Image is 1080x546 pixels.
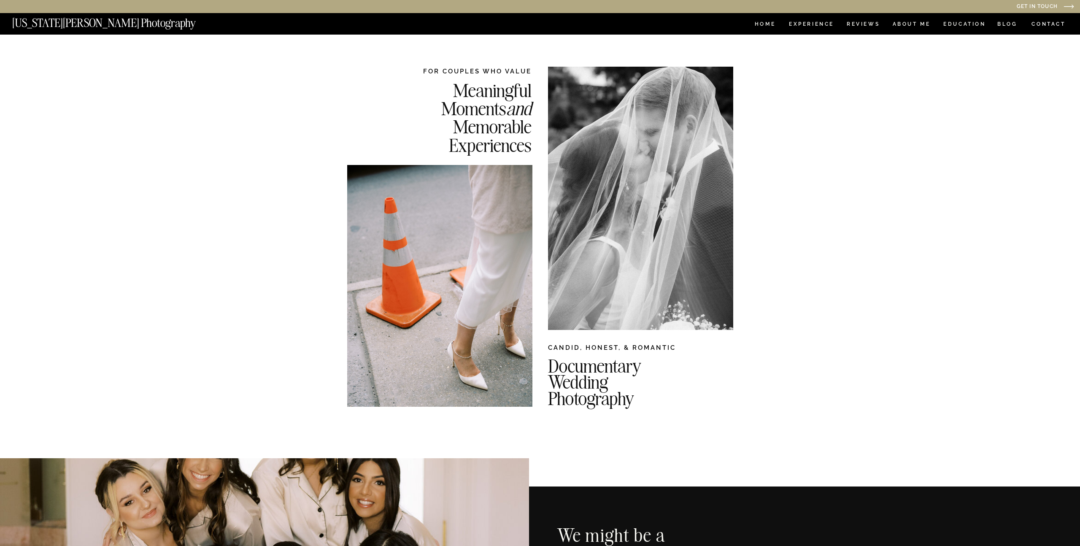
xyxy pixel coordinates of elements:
a: CONTACT [1031,19,1066,29]
h2: Documentary Wedding Photography [548,358,771,400]
a: EDUCATION [942,22,987,29]
h2: FOR COUPLES WHO VALUE [398,67,532,76]
i: and [506,97,532,120]
a: ABOUT ME [892,22,931,29]
h2: Meaningful Moments Memorable Experiences [398,81,532,153]
a: [US_STATE][PERSON_NAME] Photography [12,17,224,24]
h2: CANDID, HONEST, & ROMANTIC [548,343,733,356]
a: Get in Touch [931,4,1058,10]
a: HOME [753,22,777,29]
a: REVIEWS [847,22,878,29]
a: BLOG [997,22,1018,29]
a: Experience [789,22,833,29]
